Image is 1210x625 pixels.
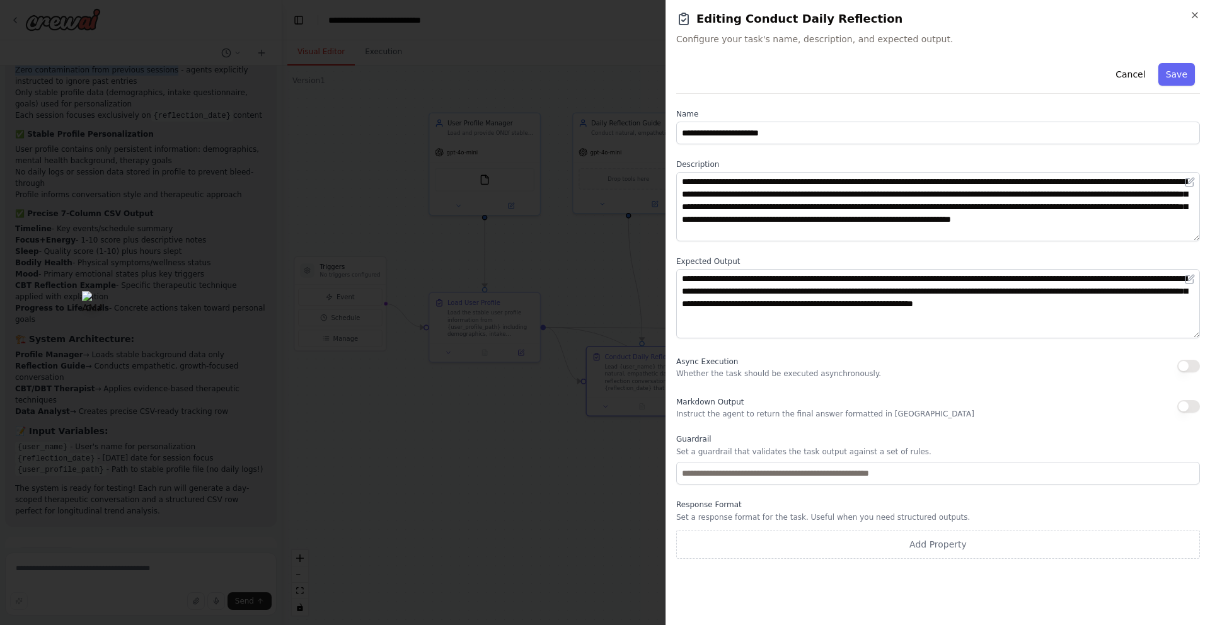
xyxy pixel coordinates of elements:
[676,369,881,379] p: Whether the task should be executed asynchronously.
[676,256,1200,267] label: Expected Output
[676,357,738,366] span: Async Execution
[1182,175,1197,190] button: Open in editor
[676,109,1200,119] label: Name
[1108,63,1153,86] button: Cancel
[676,512,1200,522] p: Set a response format for the task. Useful when you need structured outputs.
[1158,63,1195,86] button: Save
[676,10,1200,28] h2: Editing Conduct Daily Reflection
[676,447,1200,457] p: Set a guardrail that validates the task output against a set of rules.
[676,398,744,406] span: Markdown Output
[676,33,1200,45] span: Configure your task's name, description, and expected output.
[676,500,1200,510] label: Response Format
[1182,272,1197,287] button: Open in editor
[676,159,1200,169] label: Description
[676,434,1200,444] label: Guardrail
[676,409,974,419] p: Instruct the agent to return the final answer formatted in [GEOGRAPHIC_DATA]
[676,530,1200,559] button: Add Property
